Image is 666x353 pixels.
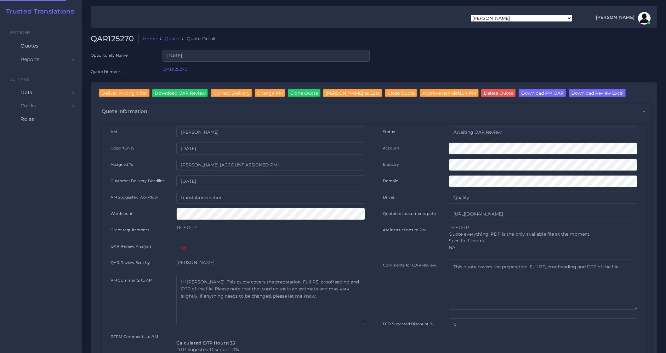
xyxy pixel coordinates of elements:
[596,15,635,20] span: [PERSON_NAME]
[162,66,187,72] a: QAR125270
[5,86,77,99] a: Data
[111,129,117,134] label: AM
[165,36,179,42] a: Quote
[99,89,150,97] input: Deliver Pricing Offer
[111,211,133,216] label: Wordcount
[143,36,157,42] a: Home
[383,194,395,200] label: Driver
[255,89,285,97] input: Change PM
[176,259,365,266] p: [PERSON_NAME]
[5,53,77,66] a: Reports
[481,89,516,97] input: Delete Quote
[102,108,147,115] span: Quote information
[2,8,74,15] a: Trusted Translations
[5,99,77,112] a: Config
[179,36,216,42] li: Quote Detail
[449,224,637,251] p: TE + DTP Quote everything. PDF is the only available file at the moment. Specific Flavors: NA
[176,159,365,171] input: pm
[20,42,38,49] span: Quotes
[20,116,34,123] span: Roles
[111,162,134,167] label: Assigned To
[20,102,37,109] span: Config
[5,39,77,53] a: Quotes
[383,162,399,167] label: Industry
[383,227,426,233] label: AM instructions to PM
[383,178,399,183] label: Domain
[91,69,120,74] label: Quote Number
[97,104,651,119] div: Quote information
[5,113,77,126] a: Roles
[152,89,208,97] input: Download QAR Review
[449,260,637,310] textarea: This quote covers the preparation, Full PE, proofreading and DTP of the file.
[111,227,149,233] label: Client requirements
[10,30,31,35] span: Sections
[288,89,321,97] input: Clone Quote
[111,194,158,200] label: AM Suggested Workflow
[111,145,135,151] label: Opportunity
[420,89,479,97] input: Approve non-default PM
[111,178,165,183] label: Customer Delivery Deadline
[383,262,436,268] label: Comments for QAR Review
[181,244,360,251] p: fyi
[111,260,150,266] label: QAR Review Sent by
[91,34,139,43] h2: QAR125270
[176,275,365,325] textarea: Hi [PERSON_NAME]. This quote covers the preparation, Full PE, proofreading and DTP of the file. P...
[383,321,433,327] label: DTP Sugested Discount %
[111,244,151,249] label: QAR Review Analysis
[383,211,436,216] label: Quotation documents path
[91,53,128,58] label: Opportunity Name
[569,89,626,97] input: Download Review Excel
[211,89,252,97] input: Correct Delivery
[323,89,382,97] input: [PERSON_NAME] as Lost
[383,129,395,134] label: Status
[593,12,653,25] a: [PERSON_NAME]avatar
[385,89,417,97] input: Close Quote
[176,224,365,231] p: TE + DTP
[111,334,158,339] label: DTPM Comments to AM
[638,12,651,25] img: avatar
[20,56,40,63] span: Reports
[383,145,400,151] label: Account
[20,89,32,96] span: Data
[176,340,235,346] b: Calculated DTP Hours: 35
[10,77,30,81] span: Settings
[111,277,152,283] label: PM Comments to AM
[519,89,566,97] input: Download PM QAR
